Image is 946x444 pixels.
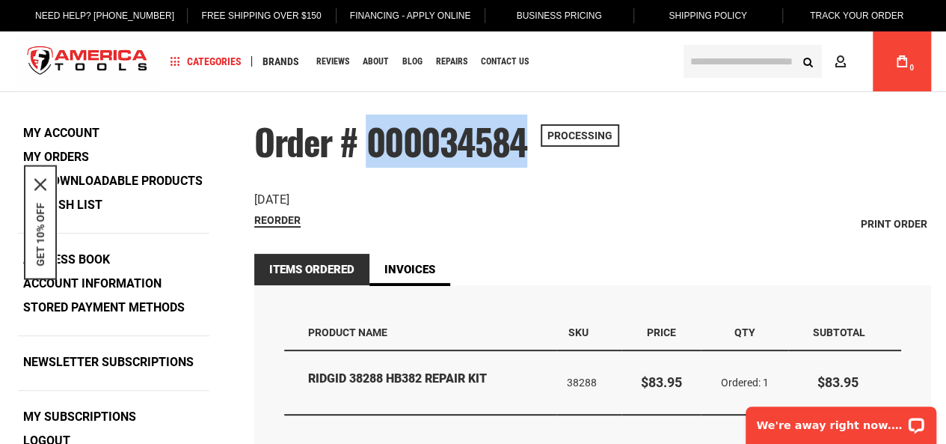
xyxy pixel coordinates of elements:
[262,56,299,67] span: Brands
[163,52,248,72] a: Categories
[15,34,160,90] img: America Tools
[429,52,474,72] a: Repairs
[256,52,306,72] a: Brands
[857,213,931,235] a: Print Order
[284,315,556,350] th: Product Name
[18,122,105,145] a: My Account
[817,374,859,390] span: $83.95
[18,249,115,271] a: Address Book
[23,150,89,164] strong: My Orders
[254,254,369,285] strong: Items Ordered
[556,351,621,416] td: 38288
[254,214,301,226] span: Reorder
[369,254,450,285] a: Invoices
[170,56,242,67] span: Categories
[861,218,927,230] span: Print Order
[436,57,467,66] span: Repairs
[788,315,901,350] th: Subtotal
[721,377,763,389] span: Ordered
[763,377,769,389] span: 1
[18,296,190,319] a: Stored Payment Methods
[18,406,141,428] a: My Subscriptions
[18,146,94,168] a: My Orders
[669,10,747,21] span: Shipping Policy
[308,371,546,388] strong: RIDGID 38288 HB382 REPAIR KIT
[541,124,619,147] span: Processing
[34,202,46,266] button: GET 10% OFF
[34,178,46,190] button: Close
[621,315,701,350] th: Price
[888,31,916,91] a: 0
[736,397,946,444] iframe: LiveChat chat widget
[15,34,160,90] a: store logo
[18,351,199,374] a: Newsletter Subscriptions
[18,194,108,216] a: My Wish List
[793,47,822,76] button: Search
[18,273,167,295] a: Account Information
[34,178,46,190] svg: close icon
[356,52,396,72] a: About
[254,192,289,207] span: [DATE]
[254,115,527,168] span: Order # 000034584
[310,52,356,72] a: Reviews
[909,64,914,72] span: 0
[640,374,681,390] span: $83.95
[396,52,429,72] a: Blog
[254,214,301,228] a: Reorder
[474,52,535,72] a: Contact Us
[556,315,621,350] th: SKU
[481,57,529,66] span: Contact Us
[402,57,423,66] span: Blog
[316,57,349,66] span: Reviews
[18,170,208,192] a: My Downloadable Products
[363,57,389,66] span: About
[701,315,788,350] th: Qty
